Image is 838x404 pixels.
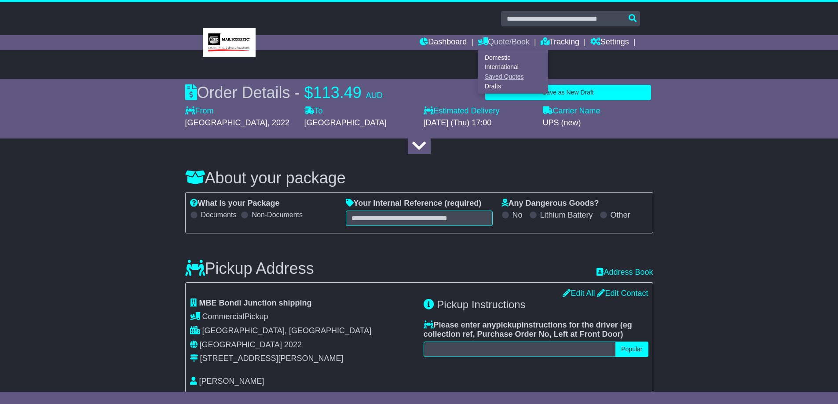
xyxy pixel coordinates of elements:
span: pickup [496,320,522,329]
div: Order Details - [185,83,383,102]
button: Popular [615,342,648,357]
a: Settings [590,35,629,50]
span: $ [304,84,313,102]
a: Quote/Book [478,35,530,50]
img: MBE Bondi Junction [203,28,256,57]
span: 113.49 [313,84,362,102]
a: Saved Quotes [478,72,548,82]
span: [EMAIL_ADDRESS][DOMAIN_NAME] [200,390,334,399]
div: UPS (new) [543,118,653,128]
label: To [304,106,323,116]
span: [GEOGRAPHIC_DATA], [GEOGRAPHIC_DATA] [202,326,372,335]
label: Your Internal Reference (required) [346,199,482,208]
div: [STREET_ADDRESS][PERSON_NAME] [200,354,344,364]
a: Domestic [478,53,548,62]
span: [GEOGRAPHIC_DATA] [200,340,282,349]
label: Any Dangerous Goods? [501,199,599,208]
label: Non-Documents [252,211,303,219]
label: Other [611,211,630,220]
a: Dashboard [420,35,467,50]
div: Quote/Book [478,50,548,94]
span: eg collection ref, Purchase Order No, Left at Front Door [424,320,632,339]
div: Pickup [190,312,415,322]
span: [GEOGRAPHIC_DATA] [304,118,387,127]
label: From [185,106,214,116]
a: Drafts [478,81,548,91]
span: AUD [366,91,383,100]
span: [GEOGRAPHIC_DATA] [185,118,267,127]
h3: About your package [185,169,653,187]
a: Address Book [596,268,653,277]
label: What is your Package [190,199,280,208]
h3: Pickup Address [185,260,314,277]
label: Lithium Battery [540,211,593,220]
span: Pickup Instructions [437,298,525,310]
label: No [512,211,523,220]
a: Edit Contact [597,289,648,298]
div: [DATE] (Thu) 17:00 [424,118,534,128]
label: Please enter any instructions for the driver ( ) [424,320,648,339]
span: 2022 [284,340,302,349]
label: Documents [201,211,237,219]
a: International [478,62,548,72]
span: MBE Bondi Junction shipping [199,298,312,307]
a: Edit All [563,289,595,298]
a: Tracking [541,35,579,50]
span: [PERSON_NAME] [199,377,264,386]
span: Commercial [202,312,245,321]
span: , 2022 [267,118,289,127]
label: Carrier Name [543,106,600,116]
label: Estimated Delivery [424,106,534,116]
button: Save as New Draft [485,85,651,100]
